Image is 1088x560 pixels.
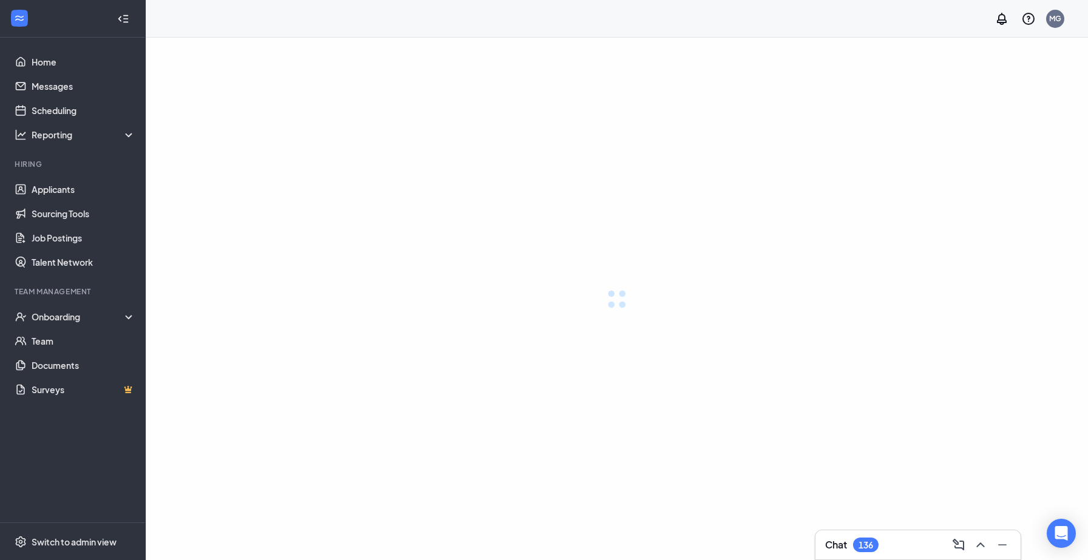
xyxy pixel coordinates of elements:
[1049,13,1061,24] div: MG
[15,159,133,169] div: Hiring
[1021,12,1036,26] svg: QuestionInfo
[32,177,135,201] a: Applicants
[32,536,117,548] div: Switch to admin view
[15,311,27,323] svg: UserCheck
[1047,519,1076,548] div: Open Intercom Messenger
[32,74,135,98] a: Messages
[32,311,136,323] div: Onboarding
[32,250,135,274] a: Talent Network
[15,286,133,297] div: Team Management
[970,535,989,555] button: ChevronUp
[994,12,1009,26] svg: Notifications
[995,538,1010,552] svg: Minimize
[32,226,135,250] a: Job Postings
[951,538,966,552] svg: ComposeMessage
[858,540,873,550] div: 136
[32,201,135,226] a: Sourcing Tools
[825,538,847,552] h3: Chat
[32,98,135,123] a: Scheduling
[32,50,135,74] a: Home
[973,538,988,552] svg: ChevronUp
[32,353,135,377] a: Documents
[15,129,27,141] svg: Analysis
[991,535,1011,555] button: Minimize
[948,535,967,555] button: ComposeMessage
[32,129,136,141] div: Reporting
[117,13,129,25] svg: Collapse
[32,377,135,402] a: SurveysCrown
[13,12,25,24] svg: WorkstreamLogo
[32,329,135,353] a: Team
[15,536,27,548] svg: Settings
